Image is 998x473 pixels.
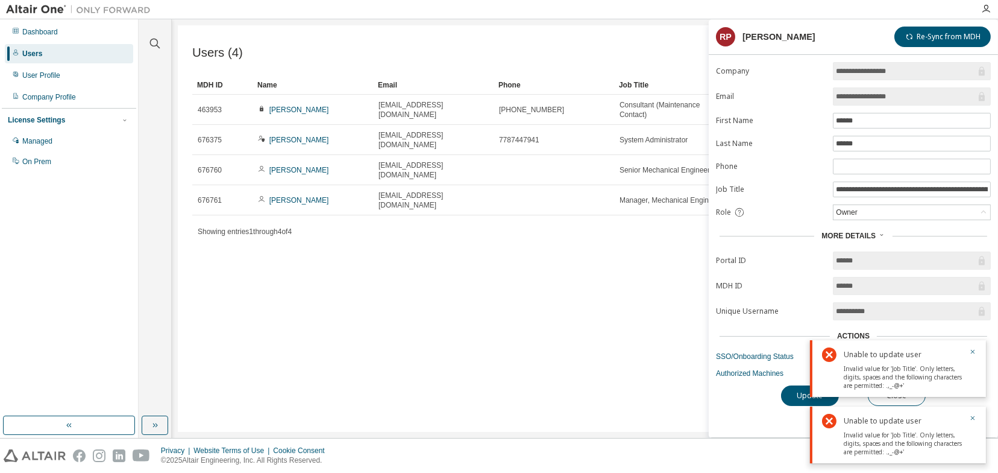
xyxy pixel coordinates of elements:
[73,449,86,462] img: facebook.svg
[894,27,991,47] button: Re-Sync from MDH
[22,136,52,146] div: Managed
[378,130,488,150] span: [EMAIL_ADDRESS][DOMAIN_NAME]
[716,116,826,125] label: First Name
[4,449,66,462] img: altair_logo.svg
[257,75,368,95] div: Name
[716,208,731,217] span: Role
[22,92,76,102] div: Company Profile
[113,449,125,462] img: linkedin.svg
[821,232,876,240] span: More Details
[781,386,839,406] button: Update
[716,306,826,316] label: Unique Username
[716,281,826,291] label: MDH ID
[844,348,962,362] div: Unable to update user
[844,414,962,428] div: Unable to update user
[716,139,826,148] label: Last Name
[269,136,329,144] a: [PERSON_NAME]
[716,92,826,101] label: Email
[499,135,539,145] span: 7787447941
[8,115,65,125] div: License Settings
[833,205,990,220] div: Owner
[716,369,991,378] a: Authorized Machines
[620,165,710,175] span: Senior Mechanical Engineer
[161,456,332,466] p: © 2025 Altair Engineering, Inc. All Rights Reserved.
[192,46,243,60] span: Users (4)
[716,185,826,194] label: Job Title
[844,363,962,390] div: Invalid value for 'Job Title'. Only letters, digits, spaces and the following characters are perm...
[22,27,58,37] div: Dashboard
[378,191,488,210] span: [EMAIL_ADDRESS][DOMAIN_NAME]
[620,135,688,145] span: System Administrator
[716,352,991,361] a: SSO/Onboarding Status
[93,449,105,462] img: instagram.svg
[378,75,489,95] div: Email
[197,75,248,95] div: MDH ID
[22,71,60,80] div: User Profile
[198,135,222,145] span: 676375
[193,446,273,456] div: Website Terms of Use
[22,157,51,167] div: On Prem
[834,206,859,219] div: Owner
[269,166,329,174] a: [PERSON_NAME]
[716,162,826,171] label: Phone
[198,105,222,115] span: 463953
[620,100,729,119] span: Consultant (Maintenance Contact)
[844,430,962,456] div: Invalid value for 'Job Title'. Only letters, digits, spaces and the following characters are perm...
[619,75,730,95] div: Job Title
[269,196,329,205] a: [PERSON_NAME]
[269,106,329,114] a: [PERSON_NAME]
[198,227,292,236] span: Showing entries 1 through 4 of 4
[716,66,826,76] label: Company
[742,32,815,42] div: [PERSON_NAME]
[22,49,42,59] div: Users
[378,160,488,180] span: [EMAIL_ADDRESS][DOMAIN_NAME]
[837,331,870,341] div: Actions
[378,100,488,119] span: [EMAIL_ADDRESS][DOMAIN_NAME]
[498,75,609,95] div: Phone
[620,195,729,205] span: Manager, Mechanical Engineering
[161,446,193,456] div: Privacy
[273,446,331,456] div: Cookie Consent
[198,195,222,205] span: 676761
[716,256,826,265] label: Portal ID
[133,449,150,462] img: youtube.svg
[198,165,222,175] span: 676760
[6,4,157,16] img: Altair One
[716,27,735,46] div: RP
[499,105,564,115] span: [PHONE_NUMBER]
